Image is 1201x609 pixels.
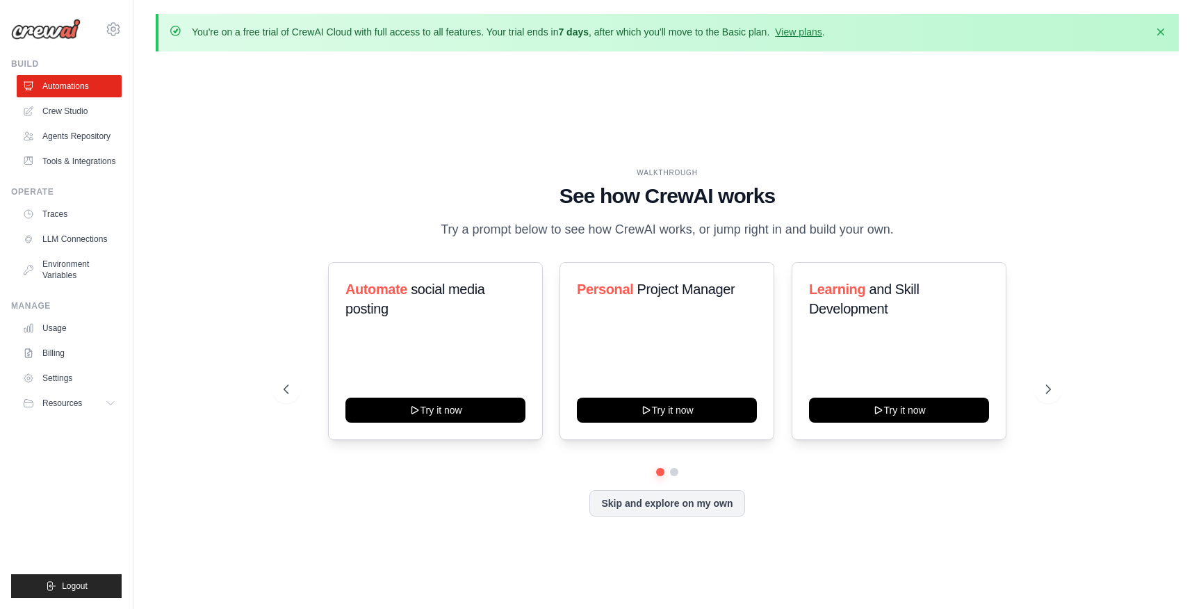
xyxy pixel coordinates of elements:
[1131,542,1201,609] iframe: Chat Widget
[775,26,822,38] a: View plans
[577,282,633,297] span: Personal
[192,25,825,39] p: You're on a free trial of CrewAI Cloud with full access to all features. Your trial ends in , aft...
[11,574,122,598] button: Logout
[809,398,989,423] button: Try it now
[589,490,744,517] button: Skip and explore on my own
[637,282,735,297] span: Project Manager
[11,186,122,197] div: Operate
[345,282,407,297] span: Automate
[11,300,122,311] div: Manage
[345,398,525,423] button: Try it now
[17,203,122,225] a: Traces
[17,75,122,97] a: Automations
[17,228,122,250] a: LLM Connections
[17,342,122,364] a: Billing
[558,26,589,38] strong: 7 days
[577,398,757,423] button: Try it now
[17,392,122,414] button: Resources
[17,367,122,389] a: Settings
[17,125,122,147] a: Agents Repository
[42,398,82,409] span: Resources
[809,282,919,316] span: and Skill Development
[284,168,1051,178] div: WALKTHROUGH
[434,220,901,240] p: Try a prompt below to see how CrewAI works, or jump right in and build your own.
[62,580,88,592] span: Logout
[17,100,122,122] a: Crew Studio
[11,58,122,70] div: Build
[345,282,485,316] span: social media posting
[17,253,122,286] a: Environment Variables
[17,150,122,172] a: Tools & Integrations
[809,282,865,297] span: Learning
[11,19,81,40] img: Logo
[284,184,1051,209] h1: See how CrewAI works
[17,317,122,339] a: Usage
